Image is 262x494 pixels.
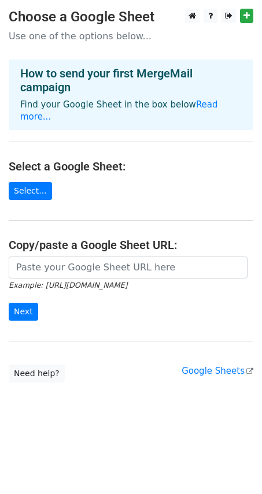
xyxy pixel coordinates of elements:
iframe: Chat Widget [204,439,262,494]
a: Google Sheets [182,366,253,376]
p: Find your Google Sheet in the box below [20,99,242,123]
h4: Copy/paste a Google Sheet URL: [9,238,253,252]
a: Read more... [20,99,218,122]
small: Example: [URL][DOMAIN_NAME] [9,281,127,289]
h4: How to send your first MergeMail campaign [20,66,242,94]
a: Select... [9,182,52,200]
p: Use one of the options below... [9,30,253,42]
input: Paste your Google Sheet URL here [9,257,248,278]
a: Need help? [9,365,65,382]
h3: Choose a Google Sheet [9,9,253,25]
input: Next [9,303,38,321]
h4: Select a Google Sheet: [9,159,253,173]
